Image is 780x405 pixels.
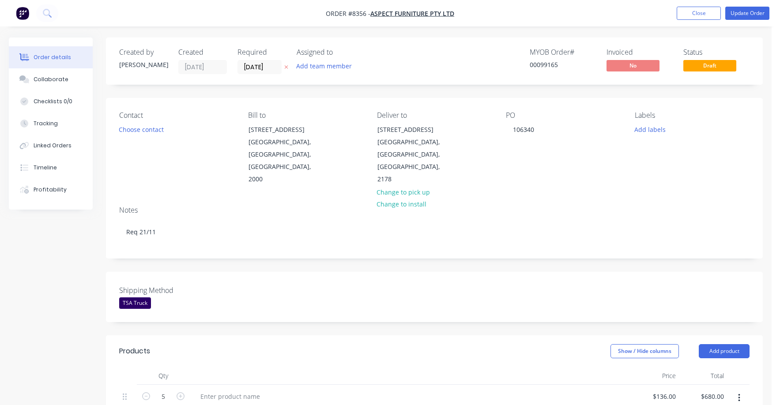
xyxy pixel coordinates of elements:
div: [GEOGRAPHIC_DATA], [GEOGRAPHIC_DATA], [GEOGRAPHIC_DATA], 2178 [377,136,451,185]
div: Qty [137,367,190,385]
button: Collaborate [9,68,93,90]
div: [STREET_ADDRESS] [249,124,322,136]
button: Change to install [372,198,431,210]
div: [STREET_ADDRESS] [377,124,451,136]
div: Profitability [34,186,67,194]
div: Invoiced [607,48,673,56]
span: Order #8356 - [326,9,370,18]
button: Tracking [9,112,93,135]
div: [STREET_ADDRESS][GEOGRAPHIC_DATA], [GEOGRAPHIC_DATA], [GEOGRAPHIC_DATA], 2000 [241,123,329,186]
div: PO [506,111,621,120]
label: Shipping Method [119,285,230,296]
div: Labels [635,111,750,120]
span: Draft [683,60,736,71]
div: Created by [119,48,168,56]
div: TSA Truck [119,297,151,309]
button: Add team member [292,60,357,72]
div: Checklists 0/0 [34,97,72,105]
button: Update Order [725,7,769,20]
button: Show / Hide columns [610,344,679,358]
div: Contact [119,111,234,120]
button: Choose contact [114,123,169,135]
a: Aspect Furniture Pty Ltd [370,9,454,18]
div: Linked Orders [34,142,72,150]
button: Change to pick up [372,186,435,198]
div: Notes [119,206,750,214]
div: 00099165 [530,60,596,69]
div: Timeline [34,164,57,172]
div: Total [679,367,727,385]
div: MYOB Order # [530,48,596,56]
div: Required [237,48,286,56]
button: Timeline [9,157,93,179]
div: Order details [34,53,71,61]
button: Order details [9,46,93,68]
div: [STREET_ADDRESS][GEOGRAPHIC_DATA], [GEOGRAPHIC_DATA], [GEOGRAPHIC_DATA], 2178 [370,123,458,186]
img: Factory [16,7,29,20]
div: Req 21/11 [119,218,750,245]
div: [PERSON_NAME] [119,60,168,69]
div: Tracking [34,120,58,127]
div: Collaborate [34,75,68,83]
button: Linked Orders [9,135,93,157]
div: Status [683,48,750,56]
div: Bill to [248,111,363,120]
button: Add team member [297,60,357,72]
div: Products [119,346,150,356]
button: Profitability [9,179,93,201]
button: Checklists 0/0 [9,90,93,112]
button: Add labels [630,123,671,135]
button: Close [677,7,721,20]
button: Add product [699,344,750,358]
div: Created [178,48,227,56]
span: No [607,60,659,71]
div: Price [631,367,679,385]
div: Deliver to [377,111,492,120]
div: [GEOGRAPHIC_DATA], [GEOGRAPHIC_DATA], [GEOGRAPHIC_DATA], 2000 [249,136,322,185]
div: Assigned to [297,48,385,56]
div: 106340 [506,123,541,136]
